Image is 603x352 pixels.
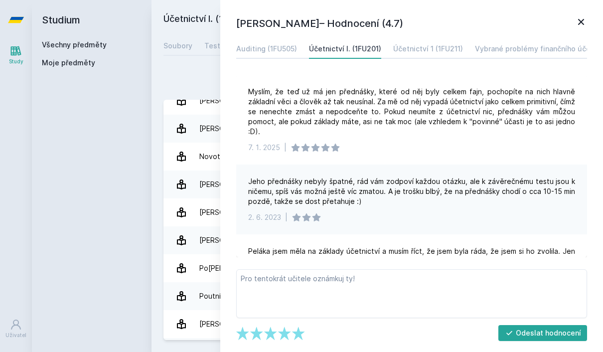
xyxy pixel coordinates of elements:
[199,119,255,139] div: [PERSON_NAME]
[248,246,575,286] div: Peláka jsem měla na základy účetnictví a musím říct, že jsem byla ráda, že jsem si ho zvolila. Je...
[248,212,281,222] div: 2. 6. 2023
[199,230,255,250] div: [PERSON_NAME]
[199,286,282,306] div: Poutník [PERSON_NAME]
[248,143,280,153] div: 7. 1. 2025
[163,12,479,28] h2: Účetnictví I. (1FU201)
[199,91,255,111] div: [PERSON_NAME]
[285,212,288,222] div: |
[163,36,192,56] a: Soubory
[199,147,242,167] div: Novotný Jan
[163,282,591,310] a: Poutník [PERSON_NAME] 4 hodnocení 4.8
[42,58,95,68] span: Moje předměty
[163,115,591,143] a: [PERSON_NAME] 4 hodnocení 3.8
[284,143,287,153] div: |
[163,310,591,338] a: [PERSON_NAME] 35 hodnocení 4.9
[163,198,591,226] a: [PERSON_NAME] 1 hodnocení 3.0
[2,40,30,70] a: Study
[42,40,107,49] a: Všechny předměty
[248,87,575,137] div: Myslím, že teď už má jen přednášky, které od něj byly celkem fajn, pochopíte na nich hlavně zákla...
[199,175,255,194] div: [PERSON_NAME]
[199,314,255,334] div: [PERSON_NAME]
[248,176,575,206] div: Jeho přednášky nebyly špatné, rád vám zodpoví každou otázku, ale k závěrečnému testu jsou k ničem...
[5,332,26,339] div: Uživatel
[163,226,591,254] a: [PERSON_NAME] 27 hodnocení 3.9
[163,254,591,282] a: Po[PERSON_NAME] 5 hodnocení 2.2
[163,41,192,51] div: Soubory
[204,41,224,51] div: Testy
[199,202,255,222] div: [PERSON_NAME]
[163,171,591,198] a: [PERSON_NAME] 35 hodnocení 4.7
[9,58,23,65] div: Study
[199,258,264,278] div: Po[PERSON_NAME]
[2,314,30,344] a: Uživatel
[163,143,591,171] a: Novotný Jan 4 hodnocení 3.0
[498,325,588,341] button: Odeslat hodnocení
[163,87,591,115] a: [PERSON_NAME] 4 hodnocení 3.8
[204,36,224,56] a: Testy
